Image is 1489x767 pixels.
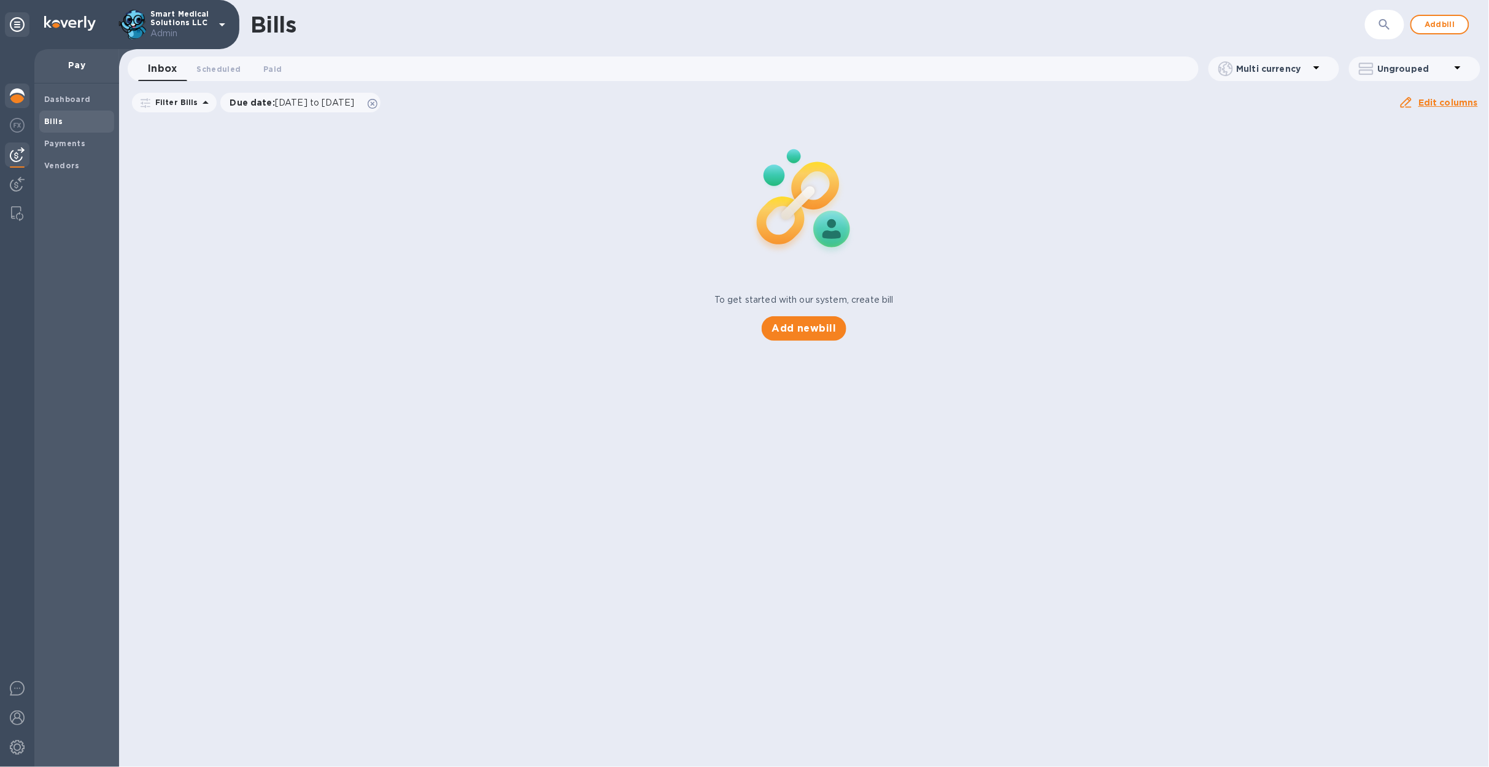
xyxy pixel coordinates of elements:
[250,12,296,37] h1: Bills
[220,93,381,112] div: Due date:[DATE] to [DATE]
[44,117,63,126] b: Bills
[1421,17,1458,32] span: Add bill
[1410,15,1469,34] button: Addbill
[150,97,198,107] p: Filter Bills
[5,12,29,37] div: Unpin categories
[150,10,212,40] p: Smart Medical Solutions LLC
[150,27,212,40] p: Admin
[44,139,85,148] b: Payments
[44,16,96,31] img: Logo
[263,63,282,76] span: Paid
[196,63,241,76] span: Scheduled
[148,60,177,77] span: Inbox
[230,96,361,109] p: Due date :
[1377,63,1450,75] p: Ungrouped
[1237,63,1310,75] p: Multi currency
[275,98,354,107] span: [DATE] to [DATE]
[10,118,25,133] img: Foreign exchange
[772,321,836,336] span: Add new bill
[44,95,91,104] b: Dashboard
[44,59,109,71] p: Pay
[1418,98,1478,107] u: Edit columns
[44,161,80,170] b: Vendors
[714,294,894,306] p: To get started with our system, create bill
[762,316,846,341] button: Add newbill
